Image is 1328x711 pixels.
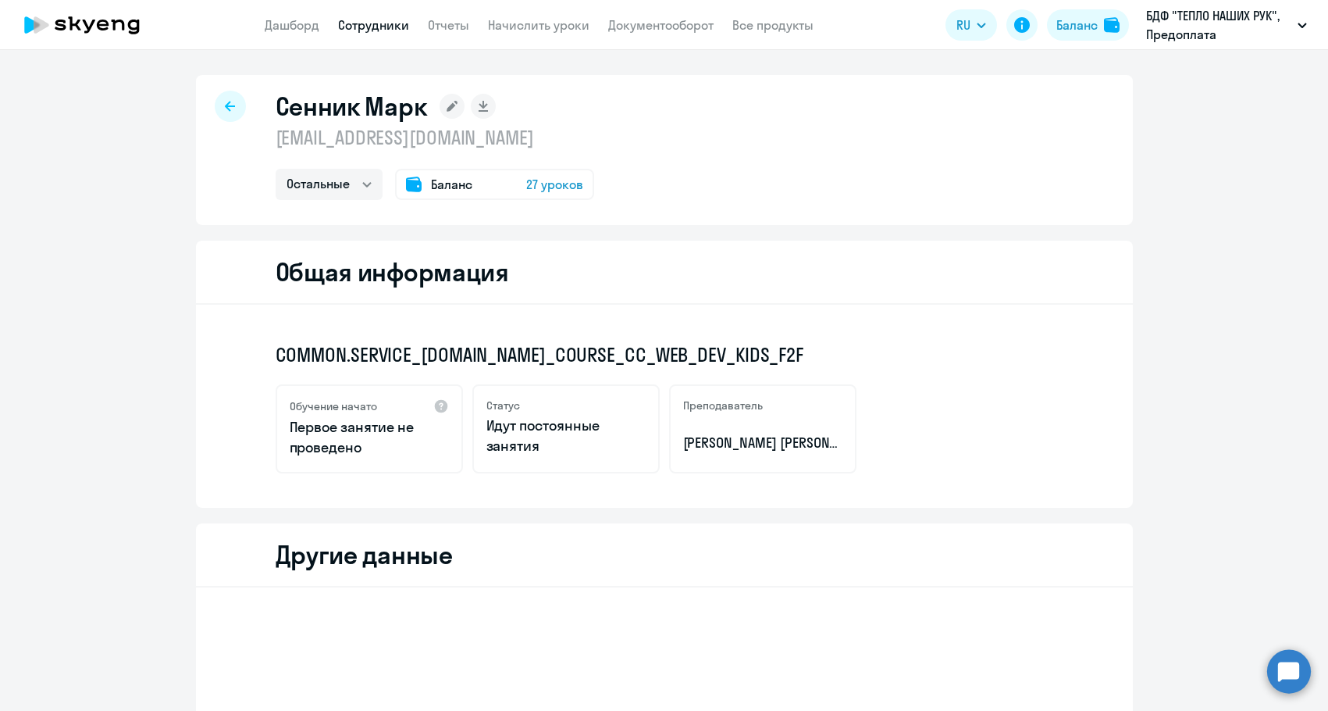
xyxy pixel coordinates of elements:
[732,17,814,33] a: Все продукты
[486,416,646,456] p: Идут постоянные занятия
[276,125,594,150] p: [EMAIL_ADDRESS][DOMAIN_NAME]
[1047,9,1129,41] button: Балансbalance
[428,17,469,33] a: Отчеты
[1138,6,1315,44] button: БДФ "ТЕПЛО НАШИХ РУК", Предоплата
[945,9,997,41] button: RU
[956,16,970,34] span: RU
[290,399,377,413] h5: Обучение начато
[276,91,428,122] h1: Сенник Марк
[290,417,449,458] p: Первое занятие не проведено
[526,175,583,194] span: 27 уроков
[683,398,763,413] h5: Преподаватель
[486,398,520,413] h5: Статус
[431,175,472,194] span: Баланс
[265,17,319,33] a: Дашборд
[608,17,714,33] a: Документооборот
[488,17,589,33] a: Начислить уроки
[1104,17,1120,33] img: balance
[276,256,509,288] h2: Общая информация
[338,17,409,33] a: Сотрудники
[276,342,804,367] span: COMMON.SERVICE_[DOMAIN_NAME]_COURSE_CC_WEB_DEV_KIDS_F2F
[1056,16,1098,34] div: Баланс
[276,539,453,570] h2: Другие данные
[683,433,842,453] p: [PERSON_NAME] [PERSON_NAME]
[1146,6,1291,44] p: БДФ "ТЕПЛО НАШИХ РУК", Предоплата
